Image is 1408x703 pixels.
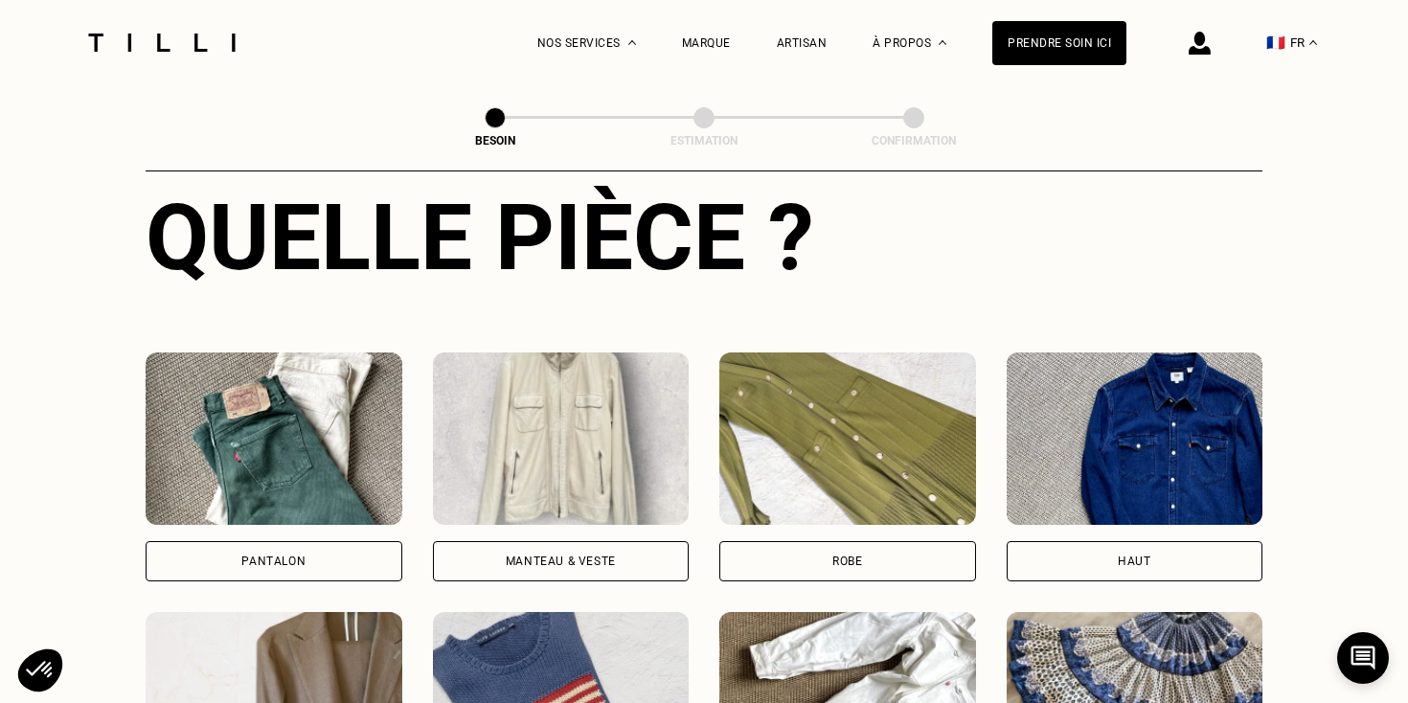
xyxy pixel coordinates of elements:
img: Tilli retouche votre Haut [1007,352,1263,525]
a: Prendre soin ici [992,21,1126,65]
div: Haut [1118,556,1150,567]
a: Artisan [777,36,828,50]
div: Estimation [608,134,800,147]
span: 🇫🇷 [1266,34,1285,52]
img: Tilli retouche votre Manteau & Veste [433,352,690,525]
div: Confirmation [818,134,1010,147]
img: icône connexion [1189,32,1211,55]
img: Menu déroulant à propos [939,40,946,45]
img: Menu déroulant [628,40,636,45]
div: Robe [832,556,862,567]
div: Quelle pièce ? [146,184,1262,291]
div: Besoin [399,134,591,147]
a: Marque [682,36,731,50]
img: Logo du service de couturière Tilli [81,34,242,52]
img: menu déroulant [1309,40,1317,45]
div: Manteau & Veste [506,556,616,567]
div: Pantalon [241,556,306,567]
img: Tilli retouche votre Pantalon [146,352,402,525]
img: Tilli retouche votre Robe [719,352,976,525]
